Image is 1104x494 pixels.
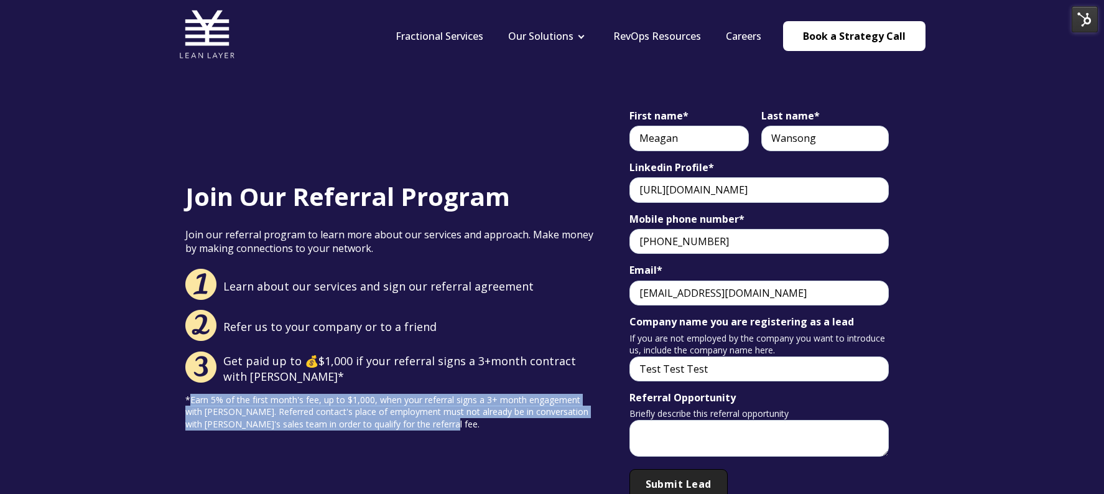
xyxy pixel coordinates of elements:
a: Fractional Services [396,29,483,43]
span: *Earn 5% of the first month's fee, up to $1,000, when your referral signs a 3+ month engagement w... [185,394,588,430]
img: HubSpot Tools Menu Toggle [1072,6,1098,32]
img: Step 2 [185,310,216,341]
span: Last name [761,109,814,123]
legend: Briefly describe this referral opportunity [629,408,894,420]
span: Get paid up to 💰$1,000 if your referral signs a 3+month contract with [PERSON_NAME]* [223,353,576,384]
span: Email [629,263,657,277]
span: Learn about our services and sign our referral agreement [223,279,534,294]
span: Linkedin Profile [629,161,708,174]
img: Lean Layer Logo [179,6,235,62]
span: Company name you are registering as a lead [629,315,854,329]
span: Join Our Referral Program [185,179,510,213]
span: Referral Opportunity [629,391,736,404]
span: Refer us to your company or to a friend [223,319,437,334]
a: Our Solutions [508,29,573,43]
img: Step 1 [185,269,216,300]
a: RevOps Resources [613,29,701,43]
span: Join our referral program to learn more about our services and approach. Make money by making con... [185,228,593,255]
legend: If you are not employed by the company you want to introduce us, include the company name here. [629,332,894,357]
a: Careers [726,29,761,43]
a: Book a Strategy Call [783,21,925,51]
div: Navigation Menu [383,29,774,43]
span: Mobile phone number [629,212,739,226]
img: Step 3 [185,352,216,383]
span: First name [629,109,683,123]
